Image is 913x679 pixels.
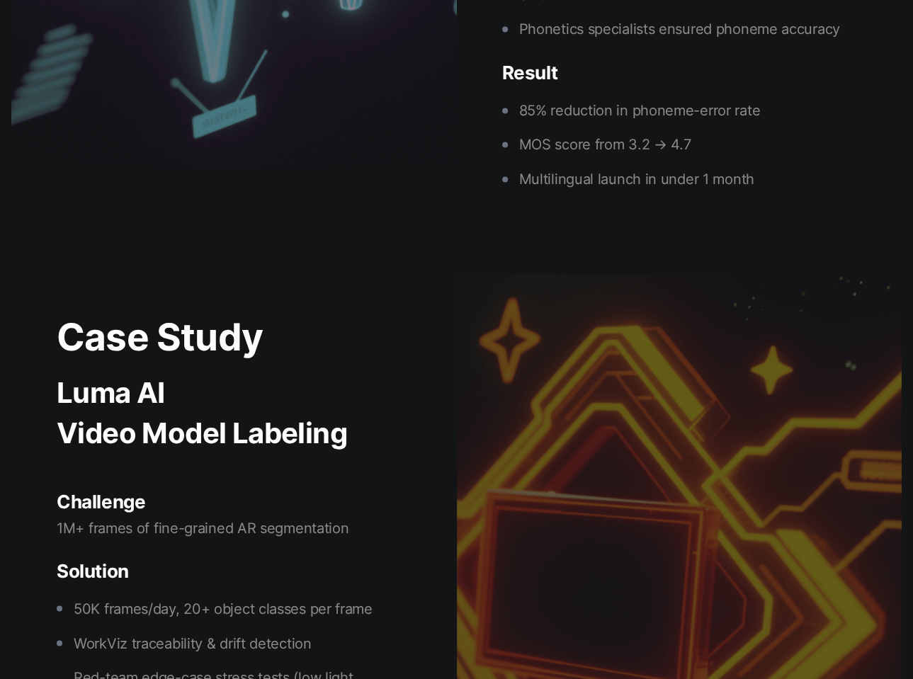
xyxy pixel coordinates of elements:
p: WorkViz traceability & drift detection [74,632,312,655]
p: 1M+ frames of fine-grained AR segmentation [57,516,412,540]
h2: Case Study [57,319,412,356]
p: 85% reduction in phoneme-error rate [519,99,761,122]
h4: Challenge [57,492,412,510]
p: MOS score from 3.2 → 4.7 [519,133,691,156]
p: Multilingual launch in under 1 month [519,168,754,191]
p: 50K frames/day, 20+ object classes per frame [74,597,373,620]
h4: Solution [57,561,412,580]
h3: Luma AI [57,379,412,407]
h3: Video Model Labeling [57,418,412,447]
h4: Result [502,64,857,82]
p: Phonetics specialists ensured phoneme accuracy [519,18,840,41]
